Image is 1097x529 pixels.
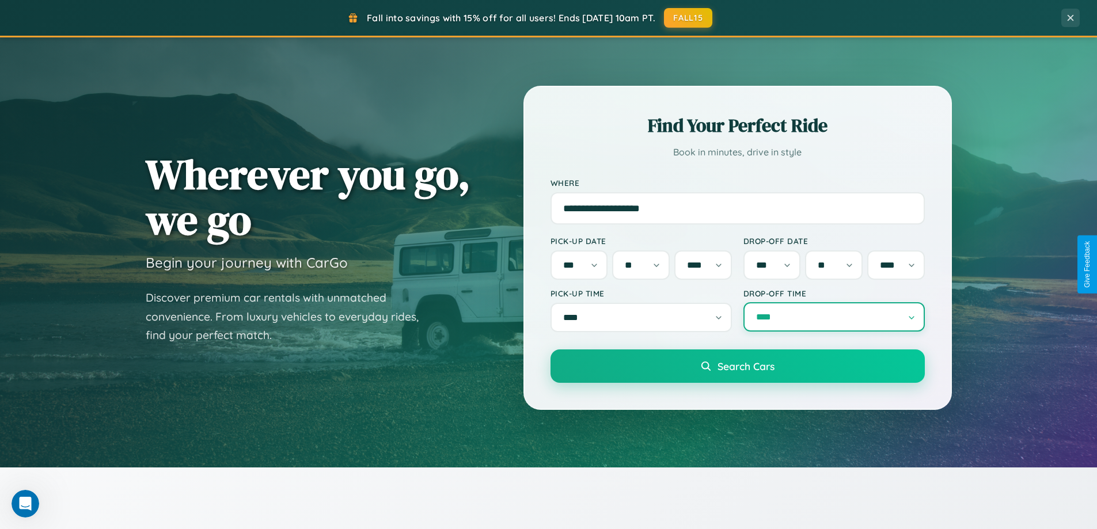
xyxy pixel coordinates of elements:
[551,178,925,188] label: Where
[551,236,732,246] label: Pick-up Date
[146,254,348,271] h3: Begin your journey with CarGo
[146,151,470,242] h1: Wherever you go, we go
[551,113,925,138] h2: Find Your Perfect Ride
[1083,241,1091,288] div: Give Feedback
[743,236,925,246] label: Drop-off Date
[664,8,712,28] button: FALL15
[12,490,39,517] iframe: Intercom live chat
[743,288,925,298] label: Drop-off Time
[551,288,732,298] label: Pick-up Time
[146,288,434,345] p: Discover premium car rentals with unmatched convenience. From luxury vehicles to everyday rides, ...
[367,12,655,24] span: Fall into savings with 15% off for all users! Ends [DATE] 10am PT.
[551,349,925,383] button: Search Cars
[718,360,775,372] span: Search Cars
[551,144,925,161] p: Book in minutes, drive in style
